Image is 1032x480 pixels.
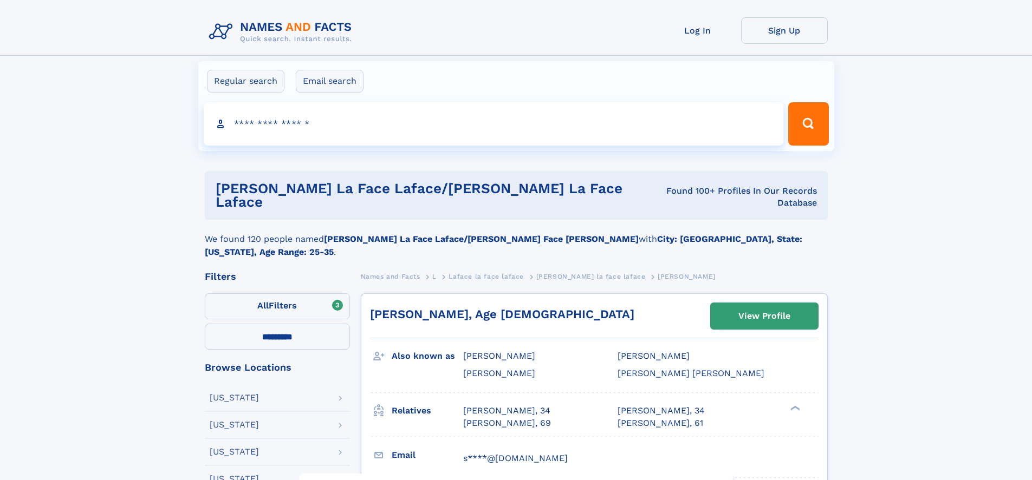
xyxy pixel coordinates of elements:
span: [PERSON_NAME] [658,273,716,280]
div: Filters [205,272,350,281]
h3: Email [392,446,463,464]
button: Search Button [788,102,828,146]
span: [PERSON_NAME] [618,351,690,361]
span: [PERSON_NAME] [463,351,535,361]
a: [PERSON_NAME], Age [DEMOGRAPHIC_DATA] [370,307,634,321]
span: L [432,273,437,280]
img: Logo Names and Facts [205,17,361,47]
span: All [257,300,269,311]
span: Laface la face laface [449,273,524,280]
b: [PERSON_NAME] La Face Laface/[PERSON_NAME] Face [PERSON_NAME] [324,234,639,244]
div: View Profile [738,304,790,328]
a: Names and Facts [361,269,420,283]
div: ❯ [788,405,801,412]
div: [US_STATE] [210,448,259,456]
label: Filters [205,293,350,319]
span: [PERSON_NAME] la face laface [536,273,646,280]
a: [PERSON_NAME], 69 [463,417,551,429]
a: Sign Up [741,17,828,44]
div: [US_STATE] [210,420,259,429]
h3: Also known as [392,347,463,365]
input: search input [204,102,784,146]
a: [PERSON_NAME], 61 [618,417,703,429]
a: [PERSON_NAME], 34 [618,405,705,417]
h3: Relatives [392,402,463,420]
a: Log In [654,17,741,44]
span: [PERSON_NAME] [463,368,535,378]
span: [PERSON_NAME] [PERSON_NAME] [618,368,764,378]
a: Laface la face laface [449,269,524,283]
div: Found 100+ Profiles In Our Records Database [639,185,817,209]
h1: [PERSON_NAME] la face laface/[PERSON_NAME] la face laface [216,182,639,209]
div: [US_STATE] [210,393,259,402]
label: Regular search [207,70,284,93]
div: Browse Locations [205,363,350,372]
a: L [432,269,437,283]
a: [PERSON_NAME] la face laface [536,269,646,283]
div: We found 120 people named with . [205,220,828,259]
b: City: [GEOGRAPHIC_DATA], State: [US_STATE], Age Range: 25-35 [205,234,802,257]
label: Email search [296,70,364,93]
a: [PERSON_NAME], 34 [463,405,550,417]
a: View Profile [711,303,818,329]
